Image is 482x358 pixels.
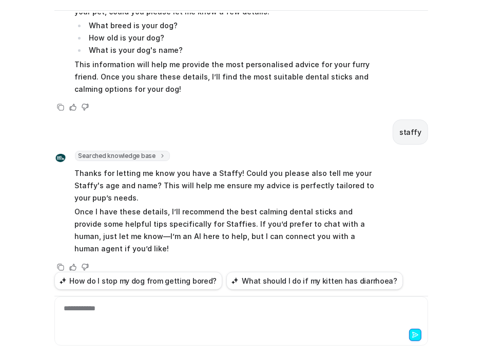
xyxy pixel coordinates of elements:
li: What is your dog's name? [86,44,375,56]
button: What should I do if my kitten has diarrhoea? [226,272,403,290]
li: What breed is your dog? [86,19,375,32]
span: Searched knowledge base [75,151,170,161]
p: Thanks for letting me know you have a Staffy! Could you please also tell me your Staffy's age and... [75,167,375,204]
img: Widget [54,152,67,164]
p: Once I have these details, I’ll recommend the best calming dental sticks and provide some helpful... [75,206,375,255]
p: This information will help me provide the most personalised advice for your furry friend. Once yo... [75,58,375,95]
p: staffy [399,126,421,138]
button: How do I stop my dog from getting bored? [54,272,223,290]
li: How old is your dog? [86,32,375,44]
